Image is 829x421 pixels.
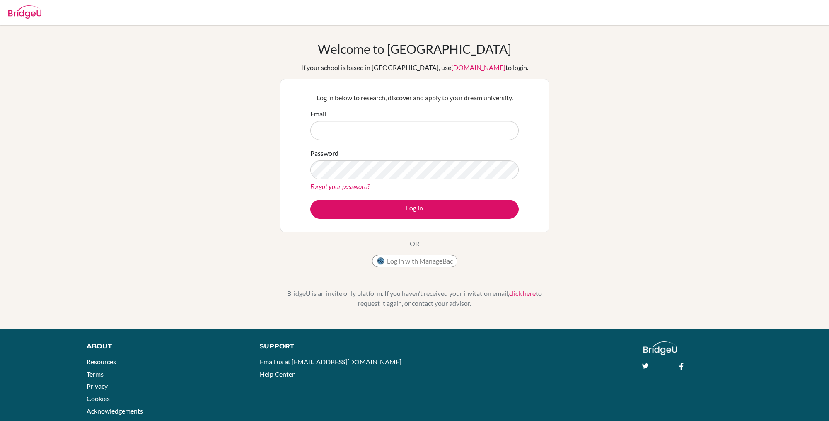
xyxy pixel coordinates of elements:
a: click here [509,289,536,297]
p: BridgeU is an invite only platform. If you haven’t received your invitation email, to request it ... [280,288,549,308]
img: logo_white@2x-f4f0deed5e89b7ecb1c2cc34c3e3d731f90f0f143d5ea2071677605dd97b5244.png [643,341,677,355]
div: About [87,341,241,351]
img: Bridge-U [8,5,41,19]
div: Support [260,341,404,351]
a: Acknowledgements [87,407,143,415]
a: Email us at [EMAIL_ADDRESS][DOMAIN_NAME] [260,358,401,365]
h1: Welcome to [GEOGRAPHIC_DATA] [318,41,511,56]
a: Terms [87,370,104,378]
a: Forgot your password? [310,182,370,190]
p: OR [410,239,419,249]
a: Cookies [87,394,110,402]
a: Help Center [260,370,295,378]
a: Privacy [87,382,108,390]
label: Password [310,148,338,158]
button: Log in [310,200,519,219]
label: Email [310,109,326,119]
a: Resources [87,358,116,365]
p: Log in below to research, discover and apply to your dream university. [310,93,519,103]
button: Log in with ManageBac [372,255,457,267]
div: If your school is based in [GEOGRAPHIC_DATA], use to login. [301,63,528,73]
a: [DOMAIN_NAME] [451,63,505,71]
